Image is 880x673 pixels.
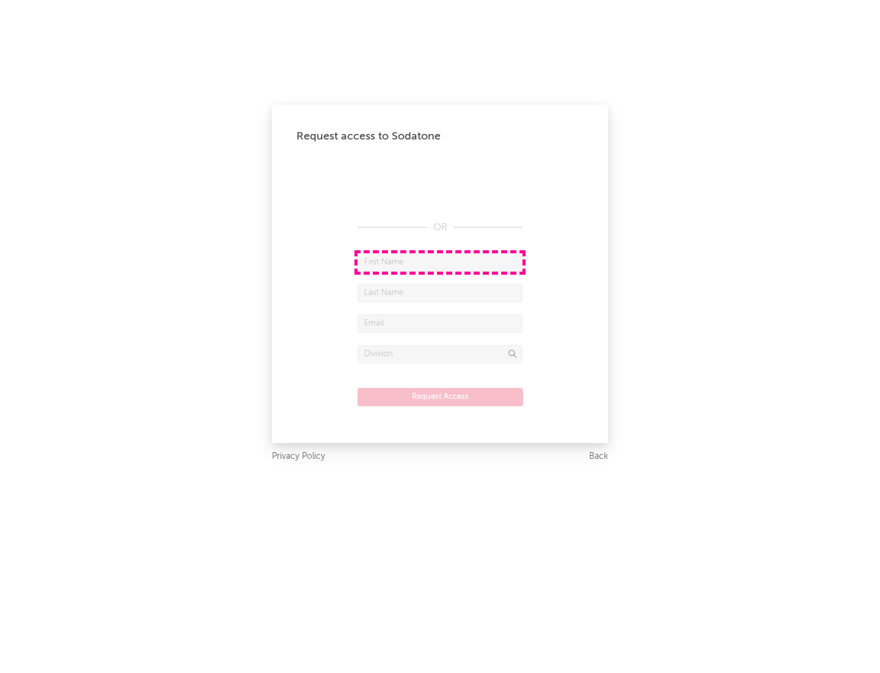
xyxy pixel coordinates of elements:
[358,388,523,406] button: Request Access
[296,129,584,144] div: Request access to Sodatone
[272,449,325,464] a: Privacy Policy
[358,253,522,272] input: First Name
[358,345,522,363] input: Division
[358,314,522,333] input: Email
[358,284,522,302] input: Last Name
[358,220,522,235] div: OR
[589,449,608,464] a: Back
